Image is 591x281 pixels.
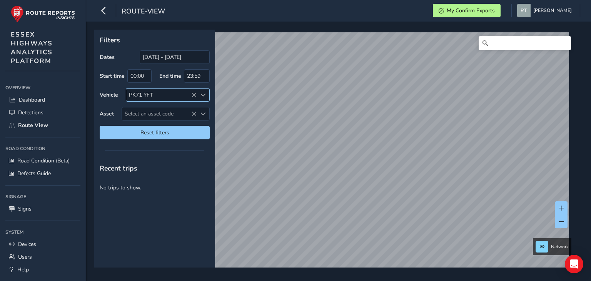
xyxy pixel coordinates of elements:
span: Select an asset code [122,107,197,120]
div: Road Condition [5,143,80,154]
span: Devices [18,241,36,248]
img: rr logo [11,5,75,23]
span: Road Condition (Beta) [17,157,70,164]
button: My Confirm Exports [433,4,501,17]
a: Help [5,263,80,276]
span: Help [17,266,29,273]
input: Search [479,36,571,50]
span: ESSEX HIGHWAYS ANALYTICS PLATFORM [11,30,53,65]
p: Filters [100,35,210,45]
span: Users [18,253,32,261]
a: Defects Guide [5,167,80,180]
span: Network [551,244,569,250]
span: Signs [18,205,32,212]
label: End time [159,72,181,80]
label: Vehicle [100,91,118,99]
div: Overview [5,82,80,94]
span: route-view [122,7,165,17]
span: Route View [18,122,48,129]
canvas: Map [97,32,569,276]
div: Open Intercom Messenger [565,255,583,273]
span: Dashboard [19,96,45,104]
label: Start time [100,72,125,80]
span: Reset filters [105,129,204,136]
div: Signage [5,191,80,202]
span: Defects Guide [17,170,51,177]
a: Signs [5,202,80,215]
p: No trips to show. [94,178,215,197]
span: [PERSON_NAME] [533,4,572,17]
span: My Confirm Exports [447,7,495,14]
div: System [5,226,80,238]
button: Reset filters [100,126,210,139]
img: diamond-layout [517,4,531,17]
span: Detections [18,109,43,116]
label: Dates [100,54,115,61]
a: Dashboard [5,94,80,106]
label: Asset [100,110,114,117]
a: Route View [5,119,80,132]
a: Users [5,251,80,263]
a: Road Condition (Beta) [5,154,80,167]
div: PK71 YFT [126,89,197,101]
a: Detections [5,106,80,119]
button: [PERSON_NAME] [517,4,574,17]
div: Select an asset code [197,107,209,120]
span: Recent trips [100,164,137,173]
a: Devices [5,238,80,251]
